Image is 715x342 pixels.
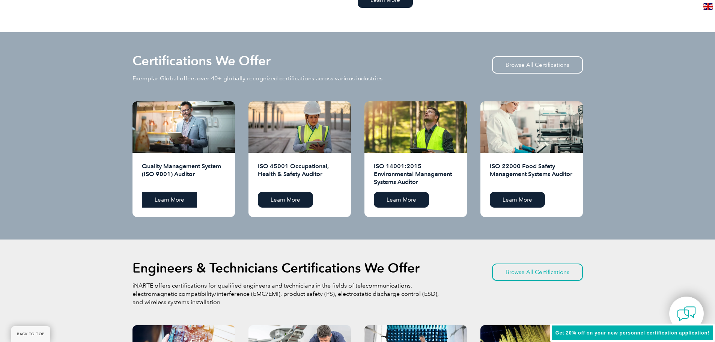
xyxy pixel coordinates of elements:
a: Learn More [142,192,197,208]
h2: ISO 45001 Occupational, Health & Safety Auditor [258,162,342,186]
a: Learn More [374,192,429,208]
h2: Quality Management System (ISO 9001) Auditor [142,162,226,186]
img: en [703,3,713,10]
a: BACK TO TOP [11,326,50,342]
a: Browse All Certifications [492,56,583,74]
img: contact-chat.png [677,304,696,323]
p: Exemplar Global offers over 40+ globally recognized certifications across various industries [132,74,382,83]
p: iNARTE offers certifications for qualified engineers and technicians in the fields of telecommuni... [132,282,440,306]
a: Learn More [490,192,545,208]
a: Browse All Certifications [492,264,583,281]
h2: ISO 22000 Food Safety Management Systems Auditor [490,162,574,186]
h2: ISO 14001:2015 Environmental Management Systems Auditor [374,162,458,186]
h2: Engineers & Technicians Certifications We Offer [132,262,420,274]
a: Learn More [258,192,313,208]
h2: Certifications We Offer [132,55,271,67]
span: Get 20% off on your new personnel certification application! [555,330,709,336]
